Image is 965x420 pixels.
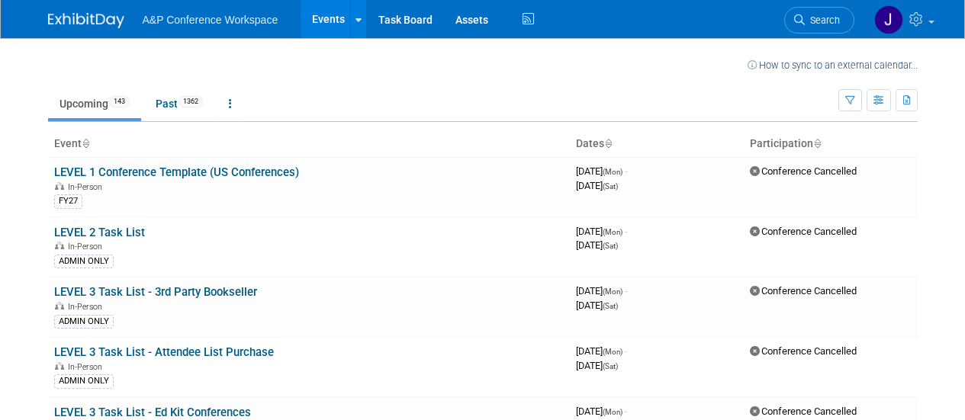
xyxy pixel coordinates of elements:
a: Sort by Start Date [604,137,612,149]
span: (Mon) [603,168,622,176]
img: In-Person Event [55,362,64,370]
span: [DATE] [576,285,627,297]
span: A&P Conference Workspace [143,14,278,26]
a: Sort by Event Name [82,137,89,149]
span: - [625,345,627,357]
th: Event [48,131,570,157]
span: [DATE] [576,360,618,371]
a: Upcoming143 [48,89,141,118]
span: [DATE] [576,300,618,311]
span: - [625,406,627,417]
a: Past1362 [144,89,214,118]
th: Participation [744,131,918,157]
span: [DATE] [576,406,627,417]
span: Conference Cancelled [750,285,857,297]
a: LEVEL 1 Conference Template (US Conferences) [54,165,299,179]
span: (Sat) [603,242,618,250]
img: In-Person Event [55,302,64,309]
span: [DATE] [576,180,618,191]
img: Jessica Gribble [874,5,903,34]
span: Conference Cancelled [750,165,857,177]
span: Conference Cancelled [750,345,857,357]
a: Sort by Participation Type [813,137,821,149]
a: LEVEL 3 Task List - Attendee List Purchase [54,345,274,359]
div: FY27 [54,194,82,208]
div: ADMIN ONLY [54,315,114,329]
span: (Sat) [603,302,618,310]
div: ADMIN ONLY [54,255,114,268]
span: [DATE] [576,345,627,357]
span: In-Person [68,182,107,192]
span: [DATE] [576,226,627,237]
a: Search [784,7,854,34]
img: In-Person Event [55,182,64,190]
th: Dates [570,131,744,157]
span: - [625,285,627,297]
span: Conference Cancelled [750,406,857,417]
span: [DATE] [576,239,618,251]
div: ADMIN ONLY [54,374,114,388]
span: (Mon) [603,408,622,416]
a: How to sync to an external calendar... [748,59,918,71]
img: In-Person Event [55,242,64,249]
img: ExhibitDay [48,13,124,28]
a: LEVEL 3 Task List - Ed Kit Conferences [54,406,251,419]
span: Conference Cancelled [750,226,857,237]
span: (Mon) [603,228,622,236]
span: - [625,226,627,237]
span: 143 [109,96,130,107]
span: (Mon) [603,287,622,296]
a: LEVEL 2 Task List [54,226,145,239]
span: (Sat) [603,182,618,191]
span: In-Person [68,362,107,372]
span: - [625,165,627,177]
span: [DATE] [576,165,627,177]
span: In-Person [68,242,107,252]
span: 1362 [179,96,203,107]
span: Search [805,14,840,26]
span: In-Person [68,302,107,312]
span: (Mon) [603,348,622,356]
a: LEVEL 3 Task List - 3rd Party Bookseller [54,285,257,299]
span: (Sat) [603,362,618,370]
